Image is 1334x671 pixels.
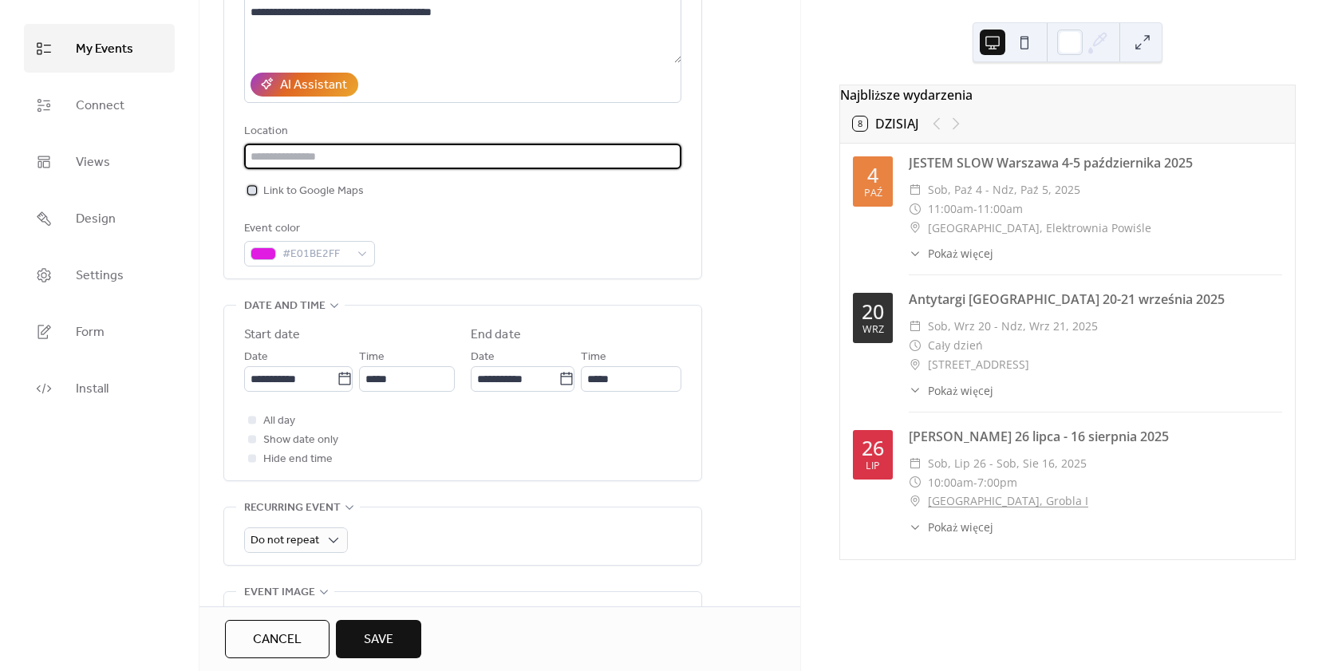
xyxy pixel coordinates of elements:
span: Cały dzień [928,336,983,355]
span: [STREET_ADDRESS] [928,355,1029,374]
div: ​ [909,473,922,492]
div: JESTEM SLOW Warszawa 4-5 października 2025 [909,153,1282,172]
span: 7:00pm [977,473,1017,492]
a: Form [24,307,175,356]
span: sob, wrz 20 - ndz, wrz 21, 2025 [928,317,1098,336]
span: Show date only [263,431,338,450]
button: 8Dzisiaj [847,112,925,135]
span: Link to Google Maps [263,182,364,201]
button: Save [336,620,421,658]
a: Views [24,137,175,186]
div: paź [864,188,882,199]
span: Save [364,630,393,649]
a: [GEOGRAPHIC_DATA], Grobla I [928,491,1088,511]
button: Cancel [225,620,330,658]
div: [PERSON_NAME] 26 lipca - 16 sierpnia 2025 [909,427,1282,446]
div: Antytargi [GEOGRAPHIC_DATA] 20-21 września 2025 [909,290,1282,309]
span: Pokaż więcej [928,382,993,399]
span: My Events [76,37,133,61]
div: ​ [909,180,922,199]
a: Settings [24,251,175,299]
div: Najbliższe wydarzenia [840,85,1295,105]
div: ​ [909,336,922,355]
div: wrz [862,325,884,335]
span: sob, lip 26 - sob, sie 16, 2025 [928,454,1087,473]
span: Install [76,377,109,401]
span: 11:00am [928,199,973,219]
div: lip [866,461,880,472]
span: Cancel [253,630,302,649]
span: 11:00am [977,199,1023,219]
div: ​ [909,382,922,399]
span: Form [76,320,105,345]
div: AI Assistant [280,76,347,95]
div: ​ [909,355,922,374]
a: Design [24,194,175,243]
button: ​Pokaż więcej [909,245,993,262]
div: Location [244,122,678,141]
span: Settings [76,263,124,288]
span: Connect [76,93,124,118]
span: Views [76,150,110,175]
span: [GEOGRAPHIC_DATA], Elektrownia Powiśle [928,219,1151,238]
div: Event color [244,219,372,239]
div: 20 [862,302,884,322]
span: #E01BE2FF [282,245,349,264]
span: Date and time [244,297,326,316]
span: Time [359,348,385,367]
span: Recurring event [244,499,341,518]
a: My Events [24,24,175,73]
div: ​ [909,491,922,511]
span: Event image [244,583,315,602]
span: Design [76,207,116,231]
span: Do not repeat [251,530,319,551]
button: AI Assistant [251,73,358,97]
span: All day [263,412,295,431]
div: End date [471,326,521,345]
div: 4 [867,165,878,185]
a: Install [24,364,175,412]
div: ​ [909,454,922,473]
span: - [973,473,977,492]
div: ​ [909,245,922,262]
span: 10:00am [928,473,973,492]
button: ​Pokaż więcej [909,519,993,535]
span: sob, paź 4 - ndz, paź 5, 2025 [928,180,1080,199]
span: Date [244,348,268,367]
span: Pokaż więcej [928,245,993,262]
div: ​ [909,519,922,535]
button: ​Pokaż więcej [909,382,993,399]
div: Start date [244,326,300,345]
span: Hide end time [263,450,333,469]
div: ​ [909,219,922,238]
span: Pokaż więcej [928,519,993,535]
span: Time [581,348,606,367]
span: - [973,199,977,219]
div: ​ [909,199,922,219]
div: ​ [909,317,922,336]
div: 26 [862,438,884,458]
span: Date [471,348,495,367]
a: Connect [24,81,175,129]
